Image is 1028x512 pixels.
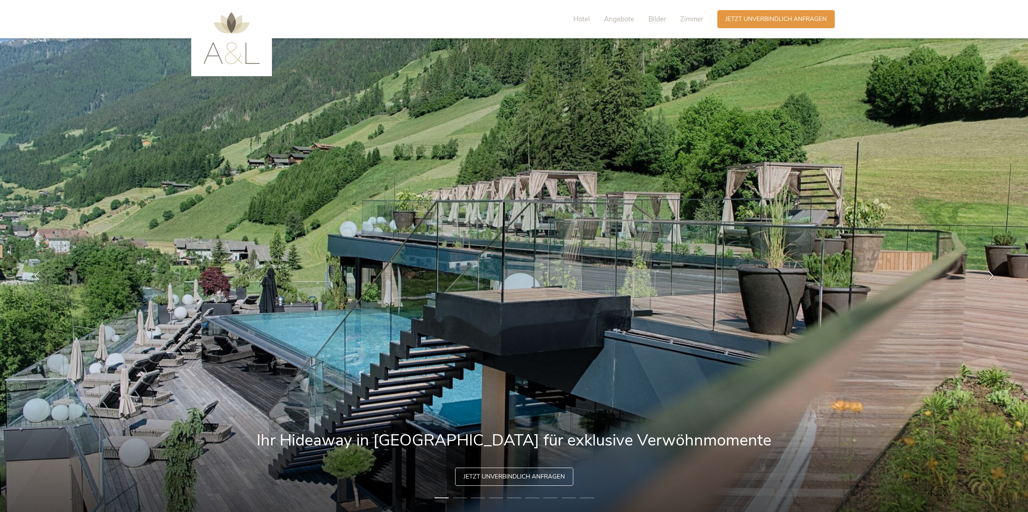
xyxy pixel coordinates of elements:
span: Angebote [604,15,634,24]
span: Hotel [573,15,590,24]
img: AMONTI & LUNARIS Wellnessresort [203,12,260,64]
span: Jetzt unverbindlich anfragen [725,15,827,23]
span: Zimmer [680,15,703,24]
span: Jetzt unverbindlich anfragen [464,472,565,481]
span: Bilder [648,15,666,24]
